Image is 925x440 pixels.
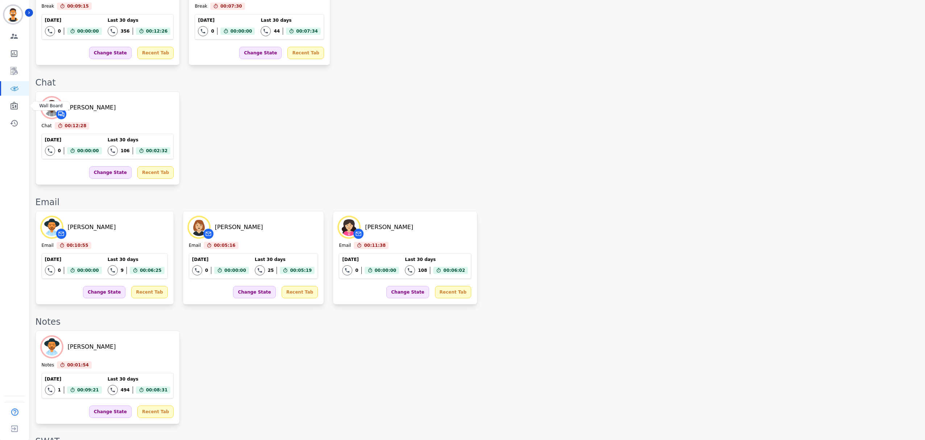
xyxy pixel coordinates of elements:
div: 356 [121,28,130,34]
div: Chat [42,123,52,129]
span: 00:09:15 [67,3,89,10]
span: 00:05:16 [214,242,236,249]
div: Change State [89,47,132,59]
span: 00:01:54 [67,361,89,369]
span: 00:02:32 [146,147,168,154]
div: [DATE] [45,17,102,23]
div: 25 [268,267,274,273]
div: Email [339,242,351,249]
div: 44 [274,28,280,34]
div: [DATE] [45,376,102,382]
div: Chat [36,77,918,88]
div: Email [189,242,201,249]
div: Last 30 days [108,137,171,143]
span: 00:00:00 [77,147,99,154]
div: [PERSON_NAME] [365,223,413,232]
div: Change State [83,286,125,298]
div: Last 30 days [108,17,171,23]
div: Last 30 days [108,257,165,262]
span: 00:10:55 [67,242,88,249]
div: Recent Tab [131,286,167,298]
div: Recent Tab [137,166,174,179]
span: 00:12:28 [65,122,87,129]
div: 494 [121,387,130,393]
span: 00:09:21 [77,386,99,394]
div: [DATE] [45,137,102,143]
span: 00:06:25 [140,267,162,274]
div: Change State [233,286,275,298]
div: Email [36,196,918,208]
span: 00:11:38 [364,242,386,249]
img: Bordered avatar [4,6,22,23]
div: Email [42,242,54,249]
div: Change State [89,406,132,418]
div: Recent Tab [435,286,471,298]
div: [DATE] [342,257,399,262]
div: 108 [418,267,427,273]
span: 00:00:00 [77,28,99,35]
span: 00:00:00 [224,267,246,274]
div: 9 [121,267,124,273]
div: Notes [42,362,54,369]
div: [DATE] [198,17,255,23]
div: 0 [205,267,208,273]
div: 1 [58,387,61,393]
span: 00:07:30 [220,3,242,10]
span: 00:08:31 [146,386,168,394]
span: 00:12:26 [146,28,168,35]
span: 00:06:02 [443,267,465,274]
div: 0 [58,148,61,154]
span: 00:07:34 [296,28,318,35]
div: 0 [211,28,214,34]
div: Last 30 days [108,376,171,382]
div: Change State [89,166,132,179]
span: 00:00:00 [77,267,99,274]
span: 00:05:19 [290,267,312,274]
span: 00:00:00 [375,267,397,274]
div: Change State [386,286,429,298]
div: Last 30 days [405,257,468,262]
div: Change State [239,47,282,59]
div: 106 [121,148,130,154]
div: [DATE] [192,257,249,262]
div: Recent Tab [137,47,174,59]
div: Recent Tab [282,286,318,298]
img: Avatar [339,217,359,237]
div: 0 [355,267,358,273]
div: Break [42,3,54,10]
div: 0 [58,28,61,34]
div: Last 30 days [255,257,315,262]
img: Avatar [189,217,209,237]
div: Recent Tab [137,406,174,418]
img: Avatar [42,337,62,357]
div: [PERSON_NAME] [68,103,116,112]
div: Notes [36,316,918,328]
img: Avatar [42,97,62,118]
span: 00:00:00 [231,28,252,35]
div: [DATE] [45,257,102,262]
img: Avatar [42,217,62,237]
div: [PERSON_NAME] [68,343,116,351]
div: Recent Tab [287,47,324,59]
div: [PERSON_NAME] [215,223,263,232]
div: Break [195,3,207,10]
div: Last 30 days [261,17,320,23]
div: 0 [58,267,61,273]
div: [PERSON_NAME] [68,223,116,232]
